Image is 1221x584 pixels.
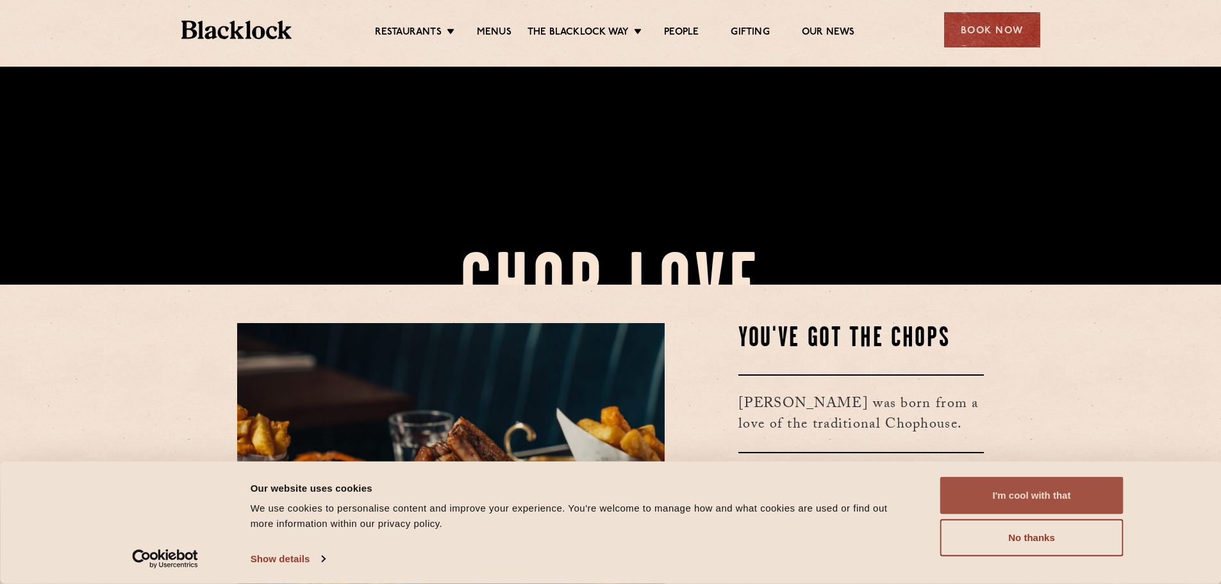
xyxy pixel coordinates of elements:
[251,549,325,569] a: Show details
[527,26,629,40] a: The Blacklock Way
[375,26,442,40] a: Restaurants
[944,12,1040,47] div: Book Now
[181,21,292,39] img: BL_Textured_Logo-footer-cropped.svg
[940,477,1124,514] button: I'm cool with that
[251,480,911,496] div: Our website uses cookies
[477,26,511,40] a: Menus
[738,323,984,355] h2: You've Got The Chops
[802,26,855,40] a: Our News
[731,26,769,40] a: Gifting
[109,549,221,569] a: Usercentrics Cookiebot - opens in a new window
[940,519,1124,556] button: No thanks
[738,374,984,453] h3: [PERSON_NAME] was born from a love of the traditional Chophouse.
[664,26,699,40] a: People
[251,501,911,531] div: We use cookies to personalise content and improve your experience. You're welcome to manage how a...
